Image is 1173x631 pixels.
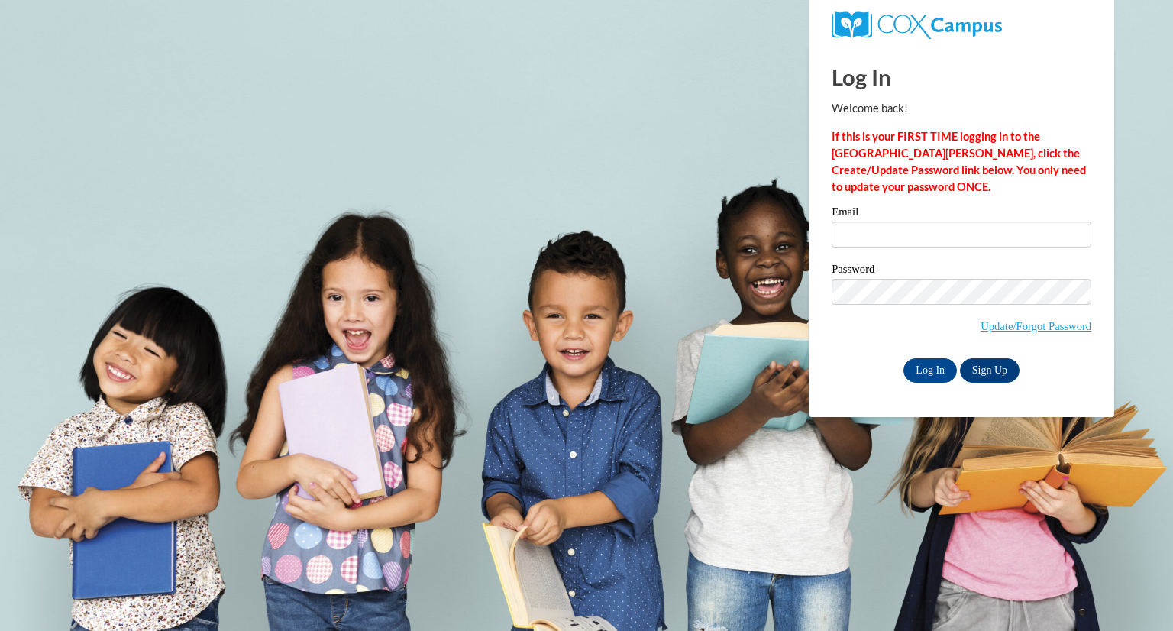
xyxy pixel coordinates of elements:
a: COX Campus [832,18,1002,31]
label: Password [832,264,1091,279]
input: Log In [903,358,957,383]
strong: If this is your FIRST TIME logging in to the [GEOGRAPHIC_DATA][PERSON_NAME], click the Create/Upd... [832,130,1086,193]
h1: Log In [832,61,1091,92]
img: COX Campus [832,11,1002,39]
a: Sign Up [960,358,1020,383]
p: Welcome back! [832,100,1091,117]
label: Email [832,206,1091,222]
a: Update/Forgot Password [981,320,1091,332]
